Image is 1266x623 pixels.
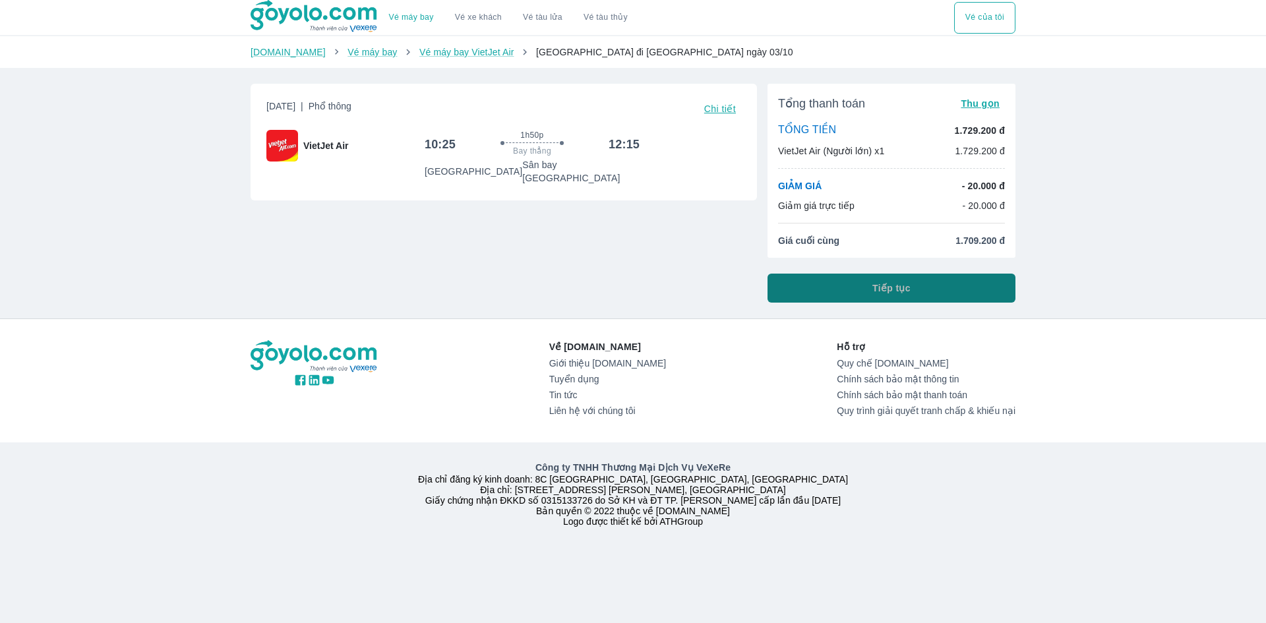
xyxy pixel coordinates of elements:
[251,340,378,373] img: logo
[251,45,1015,59] nav: breadcrumb
[303,139,348,152] span: VietJet Air
[961,98,1000,109] span: Thu gọn
[309,101,351,111] span: Phổ thông
[549,405,666,416] a: Liên hệ với chúng tôi
[778,96,865,111] span: Tổng thanh toán
[378,2,638,34] div: choose transportation mode
[704,104,736,114] span: Chi tiết
[778,234,839,247] span: Giá cuối cùng
[872,282,911,295] span: Tiếp tục
[301,101,303,111] span: |
[962,179,1005,193] p: - 20.000 đ
[837,405,1015,416] a: Quy trình giải quyết tranh chấp & khiếu nại
[419,47,514,57] a: Vé máy bay VietJet Air
[778,123,836,138] p: TỔNG TIỀN
[573,2,638,34] button: Vé tàu thủy
[837,374,1015,384] a: Chính sách bảo mật thông tin
[266,100,351,118] span: [DATE]
[347,47,397,57] a: Vé máy bay
[954,2,1015,34] button: Vé của tôi
[837,340,1015,353] p: Hỗ trợ
[955,234,1005,247] span: 1.709.200 đ
[778,144,884,158] p: VietJet Air (Người lớn) x1
[389,13,434,22] a: Vé máy bay
[955,94,1005,113] button: Thu gọn
[699,100,741,118] button: Chi tiết
[251,47,326,57] a: [DOMAIN_NAME]
[455,13,502,22] a: Vé xe khách
[253,461,1013,474] p: Công ty TNHH Thương Mại Dịch Vụ VeXeRe
[837,358,1015,369] a: Quy chế [DOMAIN_NAME]
[520,130,543,140] span: 1h50p
[955,144,1005,158] p: 1.729.200 đ
[962,199,1005,212] p: - 20.000 đ
[955,124,1005,137] p: 1.729.200 đ
[549,390,666,400] a: Tin tức
[522,158,640,185] p: Sân bay [GEOGRAPHIC_DATA]
[425,136,456,152] h6: 10:25
[425,165,522,178] p: [GEOGRAPHIC_DATA]
[512,2,573,34] a: Vé tàu lửa
[778,179,822,193] p: GIẢM GIÁ
[536,47,793,57] span: [GEOGRAPHIC_DATA] đi [GEOGRAPHIC_DATA] ngày 03/10
[609,136,640,152] h6: 12:15
[243,461,1023,527] div: Địa chỉ đăng ký kinh doanh: 8C [GEOGRAPHIC_DATA], [GEOGRAPHIC_DATA], [GEOGRAPHIC_DATA] Địa chỉ: [...
[837,390,1015,400] a: Chính sách bảo mật thanh toán
[549,374,666,384] a: Tuyển dụng
[549,358,666,369] a: Giới thiệu [DOMAIN_NAME]
[768,274,1015,303] button: Tiếp tục
[549,340,666,353] p: Về [DOMAIN_NAME]
[954,2,1015,34] div: choose transportation mode
[778,199,855,212] p: Giảm giá trực tiếp
[513,146,551,156] span: Bay thẳng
